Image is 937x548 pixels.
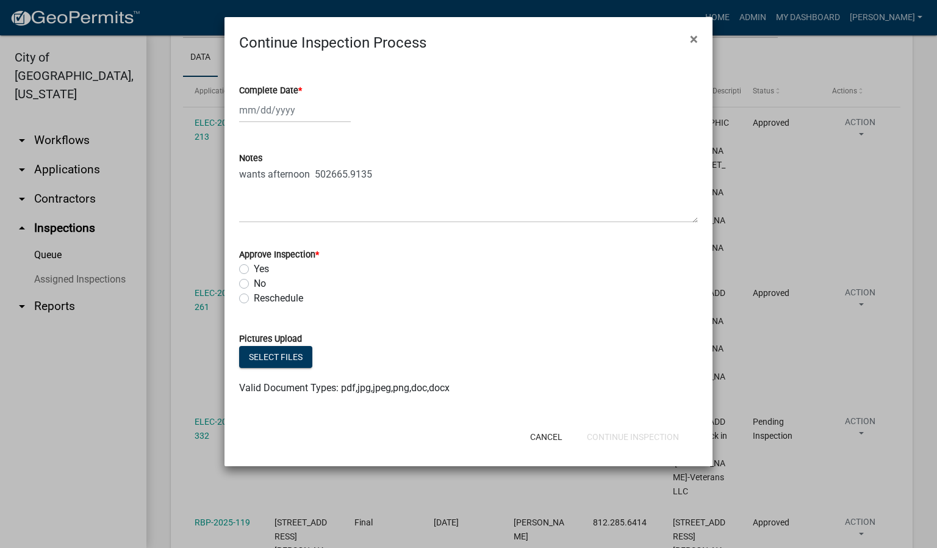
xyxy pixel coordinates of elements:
[239,335,302,344] label: Pictures Upload
[254,276,266,291] label: No
[239,251,319,259] label: Approve Inspection
[577,426,689,448] button: Continue Inspection
[680,22,708,56] button: Close
[520,426,572,448] button: Cancel
[239,154,262,163] label: Notes
[239,87,302,95] label: Complete Date
[254,262,269,276] label: Yes
[239,32,426,54] h4: Continue Inspection Process
[690,31,698,48] span: ×
[254,291,303,306] label: Reschedule
[239,98,351,123] input: mm/dd/yyyy
[239,346,312,368] button: Select files
[239,382,450,394] span: Valid Document Types: pdf,jpg,jpeg,png,doc,docx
